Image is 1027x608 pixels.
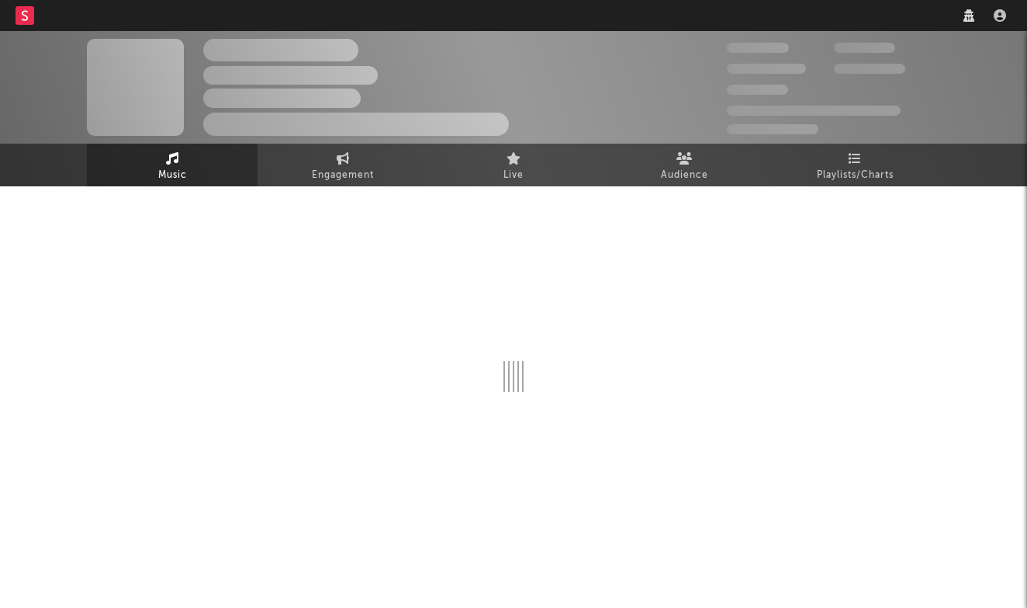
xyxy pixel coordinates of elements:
span: 1,000,000 [834,64,905,74]
span: Engagement [312,166,374,185]
a: Audience [599,144,769,186]
span: 50,000,000 [727,64,806,74]
a: Playlists/Charts [769,144,940,186]
span: 50,000,000 Monthly Listeners [727,106,901,116]
a: Music [87,144,258,186]
span: 300,000 [727,43,789,53]
span: Live [503,166,524,185]
a: Engagement [258,144,428,186]
span: 100,000 [727,85,788,95]
span: Playlists/Charts [817,166,894,185]
span: Jump Score: 85.0 [727,124,818,134]
a: Live [428,144,599,186]
span: Music [158,166,187,185]
span: 100,000 [834,43,895,53]
span: Audience [661,166,708,185]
